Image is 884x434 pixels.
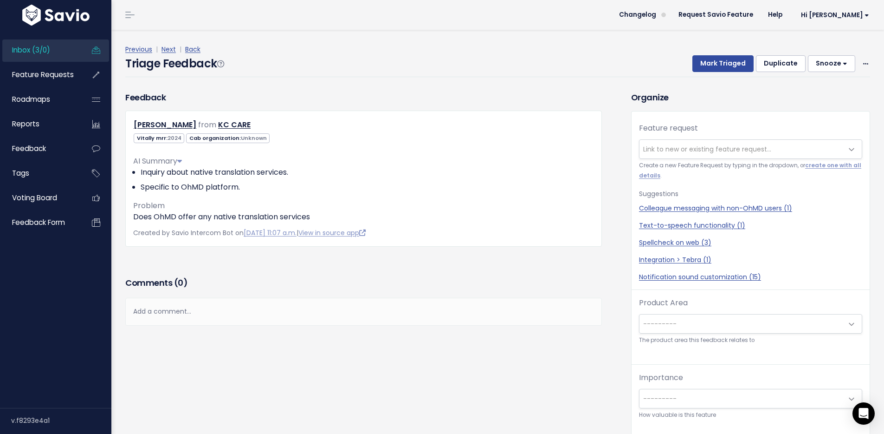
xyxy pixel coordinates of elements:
a: Tags [2,163,77,184]
div: v.f8293e4a1 [11,408,111,433]
span: Vitally mrr: [134,133,184,143]
span: Hi [PERSON_NAME] [801,12,869,19]
a: Reports [2,113,77,135]
span: Link to new or existing feature request... [643,145,771,154]
button: Snooze [808,55,855,72]
span: Created by Savio Intercom Bot on | [133,228,366,237]
p: Does OhMD offer any native translation services [133,211,594,223]
a: Next [161,45,176,54]
a: Spellcheck on web (3) [639,238,862,248]
a: View in source app [298,228,366,237]
small: Create a new Feature Request by typing in the dropdown, or . [639,161,862,181]
h3: Organize [631,91,870,104]
button: Mark Triaged [692,55,754,72]
a: Roadmaps [2,89,77,110]
label: Feature request [639,123,698,134]
a: Previous [125,45,152,54]
a: Colleague messaging with non-OhMD users (1) [639,204,862,213]
small: The product area this feedback relates to [639,335,862,345]
span: Unknown [241,134,267,142]
span: Changelog [619,12,656,18]
a: KC CARE [218,119,251,130]
a: Text-to-speech functionality (1) [639,221,862,230]
a: Help [761,8,790,22]
span: Reports [12,119,39,129]
span: 0 [178,277,183,289]
a: [DATE] 11:07 a.m. [244,228,297,237]
a: Feature Requests [2,64,77,85]
li: Inquiry about native translation services. [141,167,594,178]
span: 2024 [168,134,181,142]
img: logo-white.9d6f32f41409.svg [20,5,92,26]
li: Specific to OhMD platform. [141,182,594,193]
a: Inbox (3/0) [2,39,77,61]
small: How valuable is this feature [639,410,862,420]
div: Add a comment... [125,298,602,325]
a: Hi [PERSON_NAME] [790,8,877,22]
p: Suggestions [639,188,862,200]
span: | [178,45,183,54]
span: | [154,45,160,54]
span: Voting Board [12,193,57,203]
span: Feature Requests [12,70,74,79]
a: Request Savio Feature [671,8,761,22]
span: Cab organization: [186,133,270,143]
a: Feedback form [2,212,77,233]
span: Feedback form [12,217,65,227]
h3: Comments ( ) [125,276,602,289]
span: Tags [12,168,29,178]
h3: Feedback [125,91,166,104]
span: from [198,119,216,130]
a: Integration > Tebra (1) [639,255,862,265]
label: Product Area [639,297,688,309]
a: Back [185,45,200,54]
span: --------- [643,394,677,403]
span: Feedback [12,144,46,153]
span: AI Summary [133,156,182,166]
span: Problem [133,200,165,211]
a: create one with all details [639,162,861,179]
a: Feedback [2,138,77,159]
span: Inbox (3/0) [12,45,50,55]
h4: Triage Feedback [125,55,224,72]
button: Duplicate [756,55,806,72]
a: [PERSON_NAME] [134,119,196,130]
label: Importance [639,372,683,383]
span: --------- [643,319,677,329]
a: Notification sound customization (15) [639,272,862,282]
span: Roadmaps [12,94,50,104]
div: Open Intercom Messenger [852,402,875,425]
a: Voting Board [2,187,77,209]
